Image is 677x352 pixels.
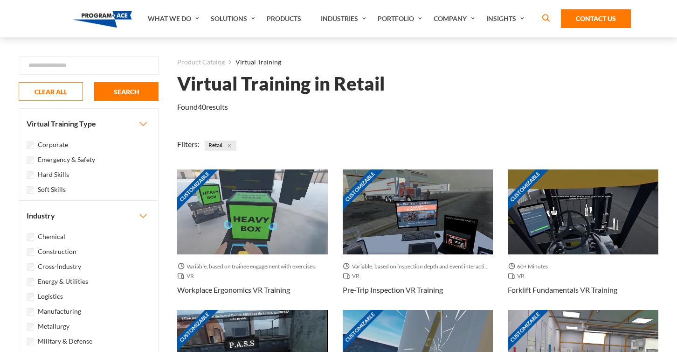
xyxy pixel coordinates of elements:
[27,338,34,345] input: Military & Defense
[27,141,34,149] input: Corporate
[38,306,81,317] label: Manufacturing
[177,56,225,68] a: Product Catalog
[27,156,34,164] input: Emergency & Safety
[508,271,528,281] span: VR
[561,9,631,28] a: Contact Us
[38,155,95,165] label: Emergency & Safety
[19,109,158,139] button: Virtual Training Type
[38,261,81,272] label: Cross-Industry
[177,262,320,271] span: Variable, based on trainee engagement with exercises.
[198,102,206,111] em: 40
[27,171,34,179] input: Hard Skills
[177,271,198,281] span: VR
[224,141,235,151] button: Close
[177,169,328,310] a: Customizable Thumbnail - Workplace Ergonomics VR Training Variable, based on trainee engagement w...
[38,336,92,346] label: Military & Defense
[27,293,34,301] input: Logistics
[27,278,34,286] input: Energy & Utilities
[27,323,34,331] input: Metallurgy
[177,284,290,296] h3: Workplace Ergonomics VR Training
[508,262,552,271] span: 60+ Minutes
[225,56,281,68] li: Virtual Training
[508,284,617,296] h3: Forklift Fundamentals VR Training
[38,291,63,302] label: Logistics
[38,140,68,150] label: Corporate
[27,248,34,256] input: Construction
[177,76,385,92] h1: Virtual Training in Retail
[38,169,69,180] label: Hard Skills
[38,276,88,287] label: Energy & Utilities
[19,82,83,101] button: CLEAR ALL
[343,169,493,310] a: Customizable Thumbnail - Pre-Trip Inspection VR Training Variable, based on inspection depth and ...
[343,262,493,271] span: Variable, based on inspection depth and event interaction.
[38,321,69,331] label: Metallurgy
[27,233,34,241] input: Chemical
[177,101,228,113] p: Found results
[38,232,65,242] label: Chemical
[177,56,658,68] nav: breadcrumb
[27,263,34,271] input: Cross-Industry
[27,186,34,194] input: Soft Skills
[38,246,76,257] label: Construction
[343,271,363,281] span: VR
[38,184,66,195] label: Soft Skills
[19,201,158,231] button: Industry
[205,141,236,151] span: Retail
[343,284,443,296] h3: Pre-Trip Inspection VR Training
[508,169,658,310] a: Customizable Thumbnail - Forklift Fundamentals VR Training 60+ Minutes VR Forklift Fundamentals V...
[177,140,200,148] span: Filters:
[27,308,34,316] input: Manufacturing
[73,11,132,28] img: Program-Ace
